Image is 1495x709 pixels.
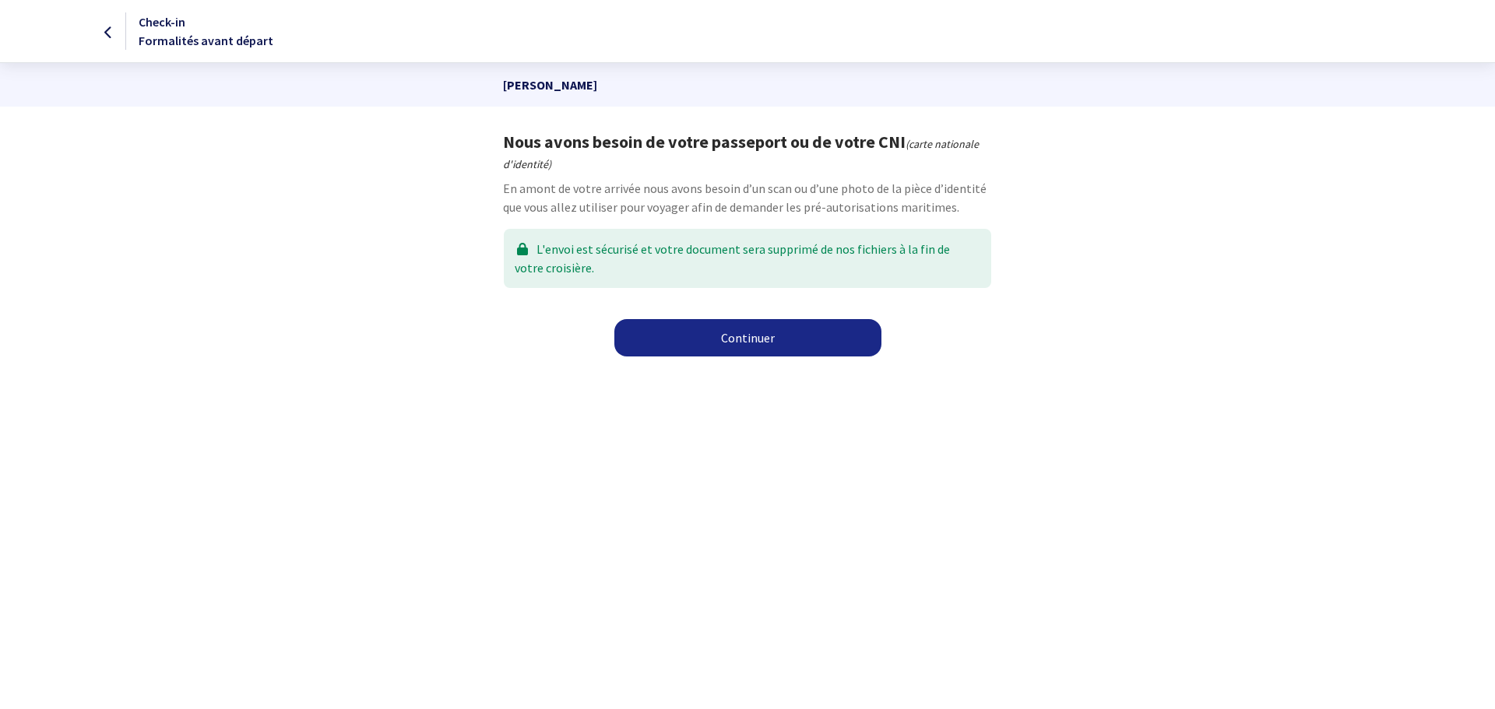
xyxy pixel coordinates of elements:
[139,14,273,48] span: Check-in Formalités avant départ
[503,179,991,216] p: En amont de votre arrivée nous avons besoin d’un scan ou d’une photo de la pièce d’identité que v...
[614,319,881,356] a: Continuer
[503,132,991,173] h1: Nous avons besoin de votre passeport ou de votre CNI
[503,63,991,107] p: [PERSON_NAME]
[504,229,990,288] div: L'envoi est sécurisé et votre document sera supprimé de nos fichiers à la fin de votre croisière.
